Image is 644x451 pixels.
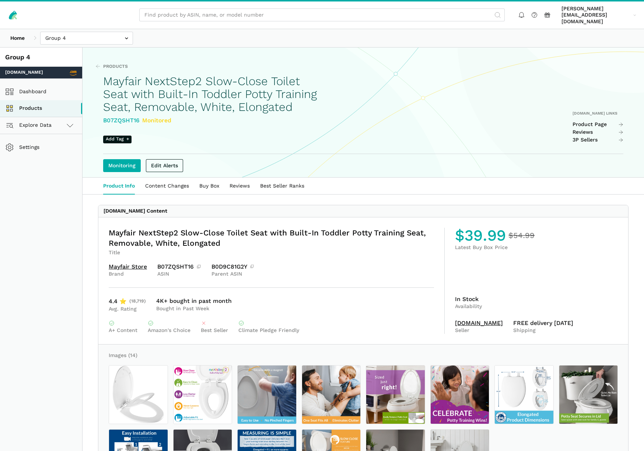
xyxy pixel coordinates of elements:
a: 3P Sellers [573,137,624,143]
a: Mayfair Store [109,264,147,270]
div: Climate Pledge Friendly [238,327,299,334]
div: 4K+ bought in past month [156,298,232,304]
a: Reviews [224,178,255,195]
div: Title [109,249,434,256]
span: $ [508,229,513,242]
a: [PERSON_NAME][EMAIL_ADDRESS][DOMAIN_NAME] [559,4,639,26]
img: 71PHKugvDAL.jpg [174,366,232,424]
div: Latest Buy Box Price [455,244,618,251]
div: Availability [455,303,482,310]
div: 4.4 ⭐ [109,298,146,305]
span: + [126,136,129,143]
div: Best Seller [201,327,228,334]
span: 39.99 [464,228,506,243]
a: Product Page [573,121,624,128]
a: Edit Alerts [146,159,183,172]
img: 816knRvoKNL.jpg [302,366,361,424]
div: Mayfair NextStep2 Slow-Close Toilet Seat with Built-In Toddler Potty Training Seat, Removable, Wh... [109,228,434,248]
span: [PERSON_NAME][EMAIL_ADDRESS][DOMAIN_NAME] [561,6,631,25]
a: Products [95,63,128,70]
div: Seller [455,327,503,334]
div: Avg. Rating [109,306,146,312]
img: 71vJX9nFN4L.jpg [238,366,296,424]
a: Reviews [573,129,624,136]
div: Brand [109,271,147,277]
a: Buy Box [194,178,224,195]
img: 71hfqeKhgTL.jpg [431,366,489,424]
span: (18,719) [129,298,146,305]
a: [DOMAIN_NAME] [455,320,503,326]
div: ASIN [157,271,201,277]
div: A+ Content [109,327,137,334]
div: Images (14) [109,352,618,359]
div: B07ZQSHT16 [103,116,319,125]
div: [DOMAIN_NAME] Content [104,208,167,214]
span: 54.99 [513,229,535,242]
div: Group 4 [5,53,77,62]
img: 71TscDjsZcL.jpg [366,366,425,424]
span: [DOMAIN_NAME] [5,69,43,76]
div: FREE delivery [DATE] [513,320,573,326]
span: Monitored [142,117,171,124]
img: 719jmNLCJzL.jpg [559,366,618,424]
a: Home [5,32,30,45]
div: Bought in Past Week [156,305,232,312]
div: [DOMAIN_NAME] Links [573,111,624,116]
div: Shipping [513,327,573,334]
span: Explore Data [8,121,52,130]
span: $ [455,228,464,243]
img: 71fiSG1qgkL.jpg [495,366,553,424]
a: Content Changes [140,178,194,195]
div: B0D9C81G2Y [211,264,255,270]
span: Add Tag [103,136,132,143]
span: Products [103,63,128,70]
a: Product Info [98,178,140,195]
a: Best Seller Ranks [255,178,309,195]
div: In Stock [455,296,482,302]
input: Find product by ASIN, name, or model number [139,8,505,21]
div: Amazon's Choice [148,327,190,334]
div: B07ZQSHT16 [157,264,201,270]
h1: Mayfair NextStep2 Slow-Close Toilet Seat with Built-In Toddler Potty Training Seat, Removable, Wh... [103,75,319,113]
img: 517wj3VnRRL.jpg [109,366,168,424]
div: Parent ASIN [211,271,255,277]
input: Group 4 [40,32,133,45]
